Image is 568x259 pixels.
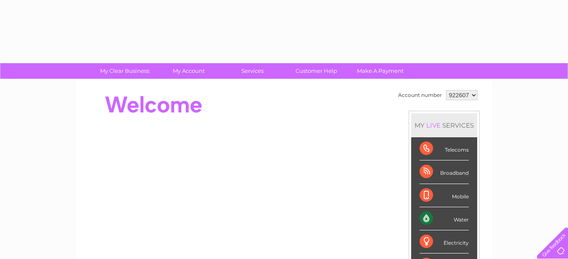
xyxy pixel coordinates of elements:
div: Mobile [420,184,469,207]
div: Electricity [420,230,469,254]
div: MY SERVICES [411,113,477,137]
div: Water [420,207,469,230]
div: Broadband [420,160,469,184]
a: Make A Payment [346,63,415,79]
a: Services [218,63,287,79]
a: My Clear Business [90,63,159,79]
a: Customer Help [282,63,351,79]
a: My Account [154,63,223,79]
td: Account number [396,88,444,102]
div: Telecoms [420,137,469,160]
div: LIVE [425,121,442,129]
